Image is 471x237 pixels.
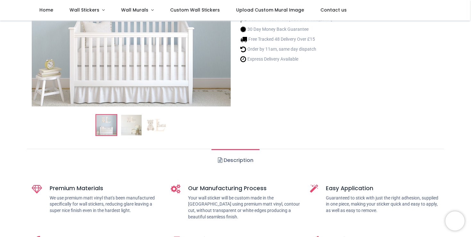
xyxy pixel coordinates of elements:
li: Order by 11am, same day dispatch [240,46,332,53]
span: Custom Wall Stickers [170,7,220,13]
a: Description [211,149,259,172]
span: Home [39,7,53,13]
li: Free Tracked 48 Delivery Over £15 [240,36,332,43]
img: WS-57860-02 [121,115,142,135]
span: Wall Murals [121,7,148,13]
img: Personalised Name & Initial Teddy Bear Nursery Wall Sticker [96,115,117,135]
p: Guaranteed to stick with just the right adhesion, supplied in one piece, making your sticker quic... [326,195,439,214]
span: Contact us [320,7,347,13]
iframe: Brevo live chat [445,211,465,231]
h5: Premium Materials [50,184,161,192]
li: 30 Day Money Back Guarantee [240,26,332,33]
h5: Easy Application [326,184,439,192]
span: Wall Stickers [70,7,99,13]
li: Express Delivery Available [240,56,332,63]
p: We use premium matt vinyl that's been manufactured specifically for wall stickers, reducing glare... [50,195,161,214]
span: Upload Custom Mural Image [236,7,304,13]
h5: Our Manufacturing Process [188,184,300,192]
p: Your wall sticker will be custom made in the [GEOGRAPHIC_DATA] using premium matt vinyl, contour ... [188,195,300,220]
img: WS-57860-03 [146,115,167,135]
